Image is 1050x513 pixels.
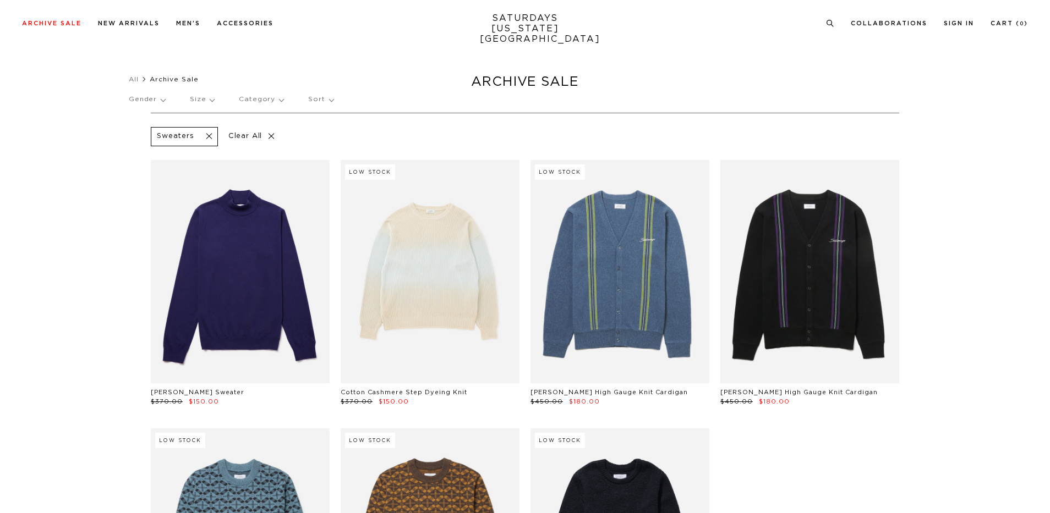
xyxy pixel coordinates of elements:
a: All [129,76,139,82]
div: Low Stock [535,164,585,180]
small: 0 [1020,21,1024,26]
p: Sort [308,87,333,112]
a: Accessories [217,20,274,26]
div: Low Stock [155,433,205,448]
a: [PERSON_NAME] High Gauge Knit Cardigan [720,389,878,395]
p: Sweaters [157,132,194,141]
a: [PERSON_NAME] Sweater [151,389,244,395]
span: $150.00 [379,399,409,405]
span: Archive Sale [150,76,199,82]
p: Category [239,87,283,112]
span: $180.00 [759,399,790,405]
div: Low Stock [345,433,395,448]
div: Low Stock [345,164,395,180]
a: SATURDAYS[US_STATE][GEOGRAPHIC_DATA] [480,13,571,45]
span: $150.00 [189,399,219,405]
span: $450.00 [720,399,753,405]
a: [PERSON_NAME] High Gauge Knit Cardigan [531,389,688,395]
a: Cart (0) [991,20,1028,26]
p: Clear All [223,127,280,146]
p: Gender [129,87,165,112]
a: Men's [176,20,200,26]
span: $370.00 [151,399,183,405]
a: New Arrivals [98,20,160,26]
a: Archive Sale [22,20,81,26]
a: Collaborations [851,20,927,26]
p: Size [190,87,214,112]
a: Sign In [944,20,974,26]
div: Low Stock [535,433,585,448]
span: $450.00 [531,399,563,405]
span: $370.00 [341,399,373,405]
a: Cotton Cashmere Step Dyeing Knit [341,389,467,395]
span: $180.00 [569,399,600,405]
